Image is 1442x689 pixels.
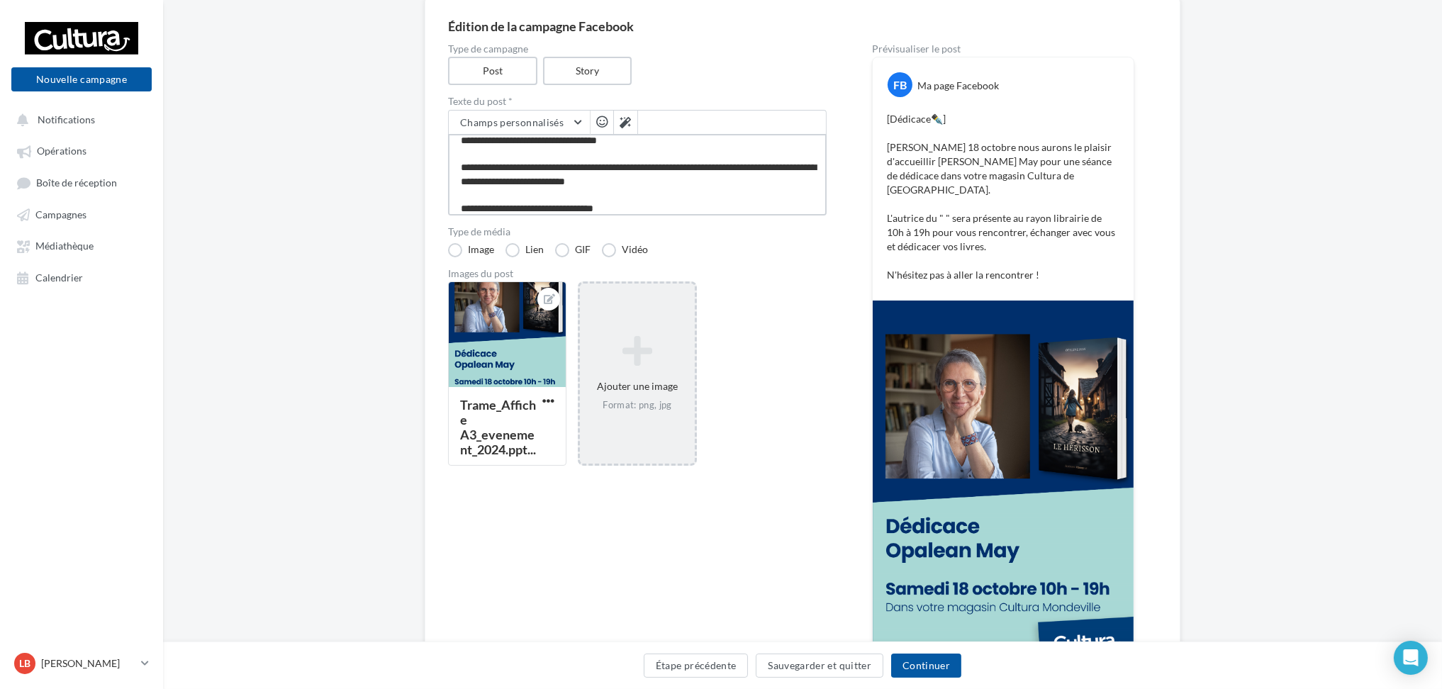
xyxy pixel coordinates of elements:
[448,20,1157,33] div: Édition de la campagne Facebook
[41,656,135,671] p: [PERSON_NAME]
[9,201,155,227] a: Campagnes
[460,116,564,128] span: Champs personnalisés
[756,654,883,678] button: Sauvegarder et quitter
[37,145,86,157] span: Opérations
[887,112,1119,282] p: [Dédicace✒️] [PERSON_NAME] 18 octobre nous aurons le plaisir d'accueillir [PERSON_NAME] May pour ...
[9,138,155,163] a: Opérations
[38,113,95,125] span: Notifications
[11,650,152,677] a: LB [PERSON_NAME]
[460,397,536,457] div: Trame_Affiche A3_evenement_2024.ppt...
[9,169,155,196] a: Boîte de réception
[1394,641,1428,675] div: Open Intercom Messenger
[644,654,749,678] button: Étape précédente
[448,227,827,237] label: Type de média
[35,271,83,284] span: Calendrier
[543,57,632,85] label: Story
[9,106,149,132] button: Notifications
[11,67,152,91] button: Nouvelle campagne
[9,233,155,258] a: Médiathèque
[917,79,999,93] div: Ma page Facebook
[872,44,1134,54] div: Prévisualiser le post
[555,243,591,257] label: GIF
[505,243,544,257] label: Lien
[35,240,94,252] span: Médiathèque
[448,44,827,54] label: Type de campagne
[891,654,961,678] button: Continuer
[448,96,827,106] label: Texte du post *
[9,264,155,290] a: Calendrier
[448,269,827,279] div: Images du post
[448,57,537,85] label: Post
[888,72,912,97] div: FB
[448,243,494,257] label: Image
[35,208,86,220] span: Campagnes
[36,177,117,189] span: Boîte de réception
[602,243,648,257] label: Vidéo
[449,111,590,135] button: Champs personnalisés
[19,656,30,671] span: LB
